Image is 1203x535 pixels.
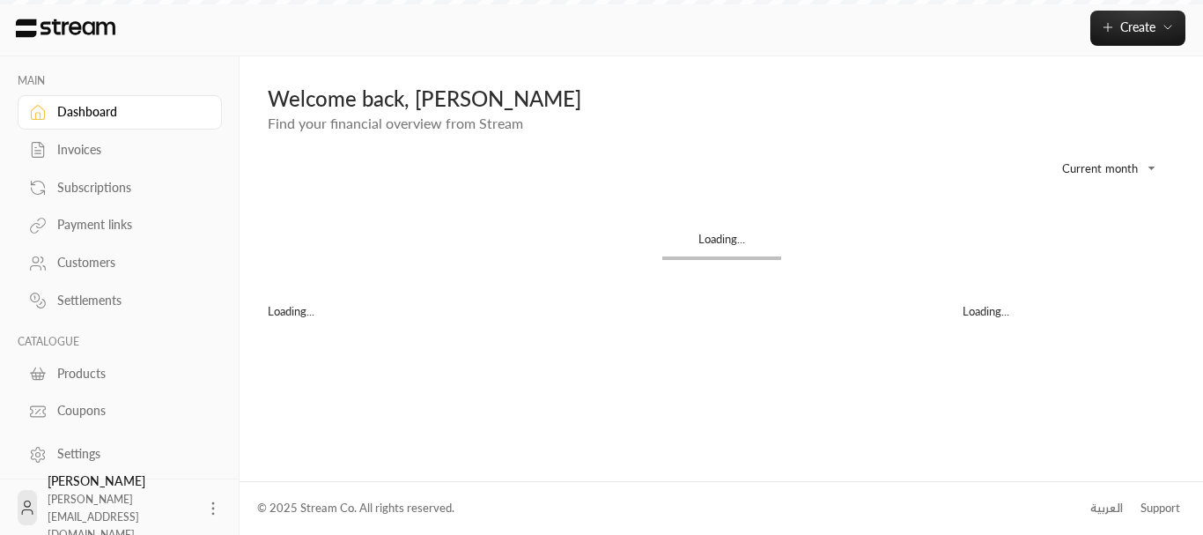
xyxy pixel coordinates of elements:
span: Find your financial overview from Stream [268,115,523,131]
a: Invoices [18,133,222,167]
a: Products [18,356,222,390]
div: Settings [57,445,200,463]
div: Current month [1034,145,1166,191]
a: Customers [18,246,222,280]
p: MAIN [18,74,222,88]
a: Dashboard [18,95,222,130]
a: Subscriptions [18,170,222,204]
div: Loading... [963,303,1176,321]
a: Support [1134,493,1185,524]
div: Loading... [662,231,781,256]
div: Welcome back, [PERSON_NAME] [268,85,1175,113]
div: Customers [57,254,200,271]
div: Dashboard [57,103,200,121]
div: Invoices [57,141,200,159]
a: Settings [18,437,222,472]
div: © 2025 Stream Co. All rights reserved. [257,500,454,517]
span: Create [1120,19,1155,34]
div: العربية [1090,500,1123,517]
a: Settlements [18,284,222,318]
div: Products [57,365,200,383]
div: Coupons [57,402,200,420]
div: Subscriptions [57,179,200,197]
div: Loading... [268,303,948,321]
img: Logo [14,19,117,38]
button: Create [1090,11,1185,46]
div: Payment links [57,216,200,234]
p: CATALOGUE [18,335,222,349]
a: Coupons [18,394,222,428]
a: Payment links [18,208,222,242]
div: Settlements [57,292,200,309]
